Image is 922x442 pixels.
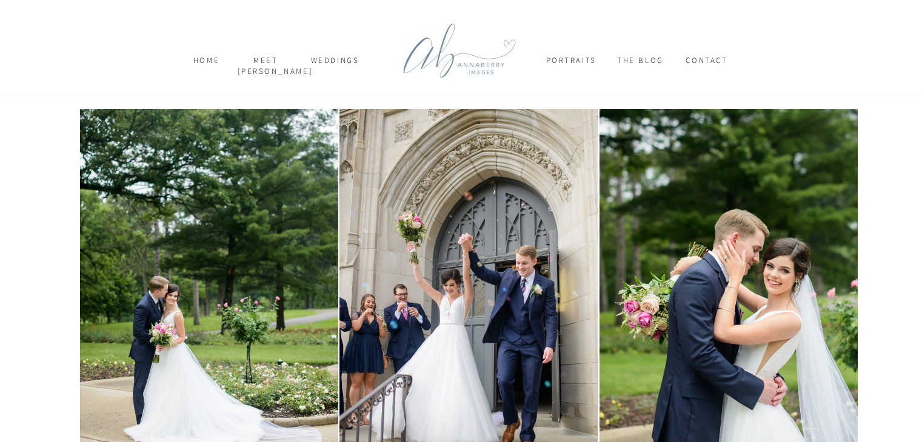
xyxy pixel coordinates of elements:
a: THE BLOG [610,55,672,76]
a: CONTACT [677,55,737,76]
a: meet [PERSON_NAME] [238,55,295,76]
a: weddings [306,55,365,76]
a: home [186,55,227,76]
a: Portraits [546,55,596,76]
